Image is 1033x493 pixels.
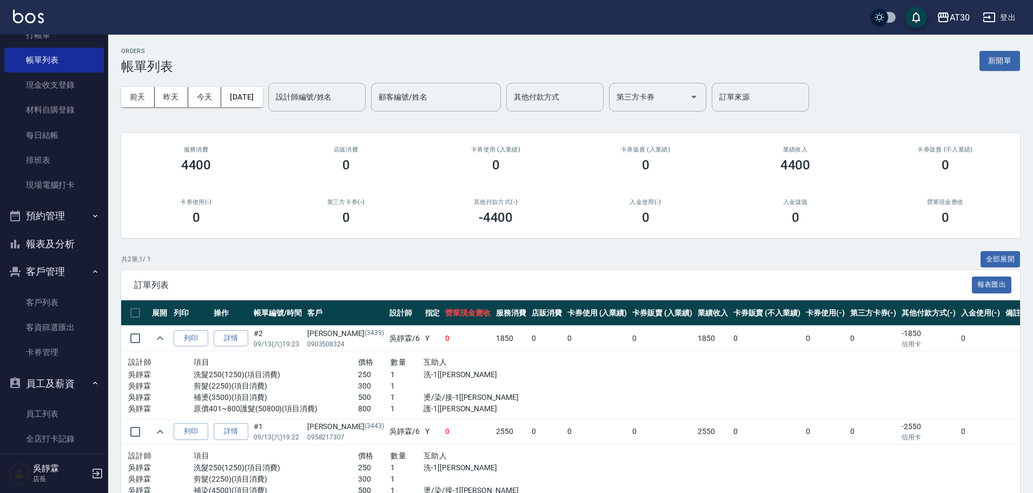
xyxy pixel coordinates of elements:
[780,157,811,173] h3: 4400
[152,330,168,346] button: expand row
[565,326,630,351] td: 0
[803,326,847,351] td: 0
[121,87,155,107] button: 前天
[194,403,357,415] p: 原價401~800護髮(50800)(項目消費)
[4,97,104,122] a: 材料自購登錄
[387,326,422,351] td: 吳靜霖 /6
[899,300,958,326] th: 其他付款方式(-)
[128,462,194,474] p: 吳靜霖
[342,210,350,225] h3: 0
[733,199,857,206] h2: 入金儲值
[13,10,44,23] img: Logo
[121,59,173,74] h3: 帳單列表
[4,173,104,198] a: 現場電腦打卡
[695,419,731,444] td: 2550
[905,6,927,28] button: save
[733,146,857,153] h2: 業績收入
[932,6,974,29] button: AT30
[4,123,104,148] a: 每日結帳
[171,300,211,326] th: 列印
[358,474,391,485] p: 300
[390,403,423,415] p: 1
[307,339,384,349] p: 0903508324
[128,392,194,403] p: 吳靜霖
[307,328,384,339] div: [PERSON_NAME]
[128,403,194,415] p: 吳靜霖
[121,48,173,55] h2: ORDERS
[423,403,522,415] p: 護-1[[PERSON_NAME]
[731,419,803,444] td: 0
[390,474,423,485] p: 1
[358,403,391,415] p: 800
[565,300,630,326] th: 卡券使用 (入業績)
[434,199,558,206] h2: 其他付款方式(-)
[4,290,104,315] a: 客戶列表
[803,419,847,444] td: 0
[434,146,558,153] h2: 卡券使用 (入業績)
[630,300,695,326] th: 卡券販賣 (入業績)
[942,210,949,225] h3: 0
[847,300,899,326] th: 第三方卡券(-)
[972,277,1012,293] button: 報表匯出
[365,421,384,432] p: (3443)
[194,474,357,485] p: 剪髮(2250)(項目消費)
[251,300,304,326] th: 帳單編號/時間
[685,88,703,106] button: Open
[174,330,208,347] button: 列印
[899,326,958,351] td: -1850
[4,315,104,340] a: 客資篩選匯出
[9,463,30,484] img: Person
[4,23,104,48] a: 打帳單
[4,148,104,173] a: 排班表
[128,380,194,392] p: 吳靜霖
[149,300,171,326] th: 展開
[221,87,262,107] button: [DATE]
[642,157,650,173] h3: 0
[565,419,630,444] td: 0
[423,358,447,366] span: 互助人
[695,326,731,351] td: 1850
[979,55,1020,65] a: 新開單
[358,358,374,366] span: 價格
[155,87,188,107] button: 昨天
[194,358,209,366] span: 項目
[981,251,1021,268] button: 全部展開
[902,339,956,349] p: 信用卡
[792,210,799,225] h3: 0
[194,392,357,403] p: 補燙(3500)(項目消費)
[358,462,391,474] p: 250
[254,339,302,349] p: 09/13 (六) 19:23
[630,419,695,444] td: 0
[4,258,104,286] button: 客戶管理
[33,463,88,474] h5: 吳靜霖
[1003,300,1023,326] th: 備註
[134,199,258,206] h2: 卡券使用(-)
[214,423,248,440] a: 詳情
[193,210,200,225] h3: 0
[211,300,251,326] th: 操作
[194,369,357,380] p: 洗髮250(1250)(項目消費)
[358,380,391,392] p: 300
[174,423,208,440] button: 列印
[423,451,447,460] span: 互助人
[307,432,384,442] p: 0958217307
[342,157,350,173] h3: 0
[584,199,707,206] h2: 入金使用(-)
[847,419,899,444] td: 0
[128,358,151,366] span: 設計師
[442,300,493,326] th: 營業現金應收
[194,451,209,460] span: 項目
[251,419,304,444] td: #1
[284,146,408,153] h2: 店販消費
[958,300,1003,326] th: 入金使用(-)
[883,146,1007,153] h2: 卡券販賣 (不入業績)
[390,380,423,392] p: 1
[731,326,803,351] td: 0
[4,426,104,451] a: 全店打卡記錄
[390,392,423,403] p: 1
[390,369,423,380] p: 1
[390,451,406,460] span: 數量
[958,326,1003,351] td: 0
[152,424,168,440] button: expand row
[695,300,731,326] th: 業績收入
